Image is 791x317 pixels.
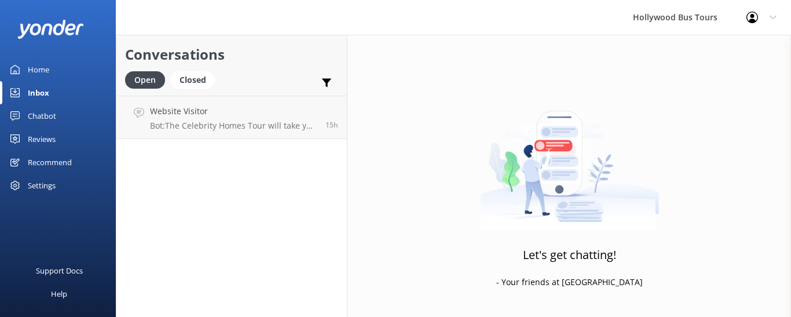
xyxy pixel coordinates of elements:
h3: Let's get chatting! [523,246,616,264]
div: Chatbot [28,104,56,127]
p: - Your friends at [GEOGRAPHIC_DATA] [496,276,643,289]
a: Closed [171,73,221,86]
div: Closed [171,71,215,89]
div: Support Docs [36,259,83,282]
div: Recommend [28,151,72,174]
img: yonder-white-logo.png [17,20,84,39]
img: artwork of a man stealing a conversation from at giant smartphone [480,86,659,231]
div: Help [51,282,67,305]
p: Bot: The Celebrity Homes Tour will take you as close as legally possible to the Hollywood Sign, p... [150,121,317,131]
div: Open [125,71,165,89]
div: Settings [28,174,56,197]
span: Aug 30 2025 05:42pm (UTC -07:00) America/Tijuana [325,120,338,130]
h2: Conversations [125,43,338,65]
div: Reviews [28,127,56,151]
a: Open [125,73,171,86]
div: Inbox [28,81,49,104]
h4: Website Visitor [150,105,317,118]
div: Home [28,58,49,81]
a: Website VisitorBot:The Celebrity Homes Tour will take you as close as legally possible to the Hol... [116,96,347,139]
